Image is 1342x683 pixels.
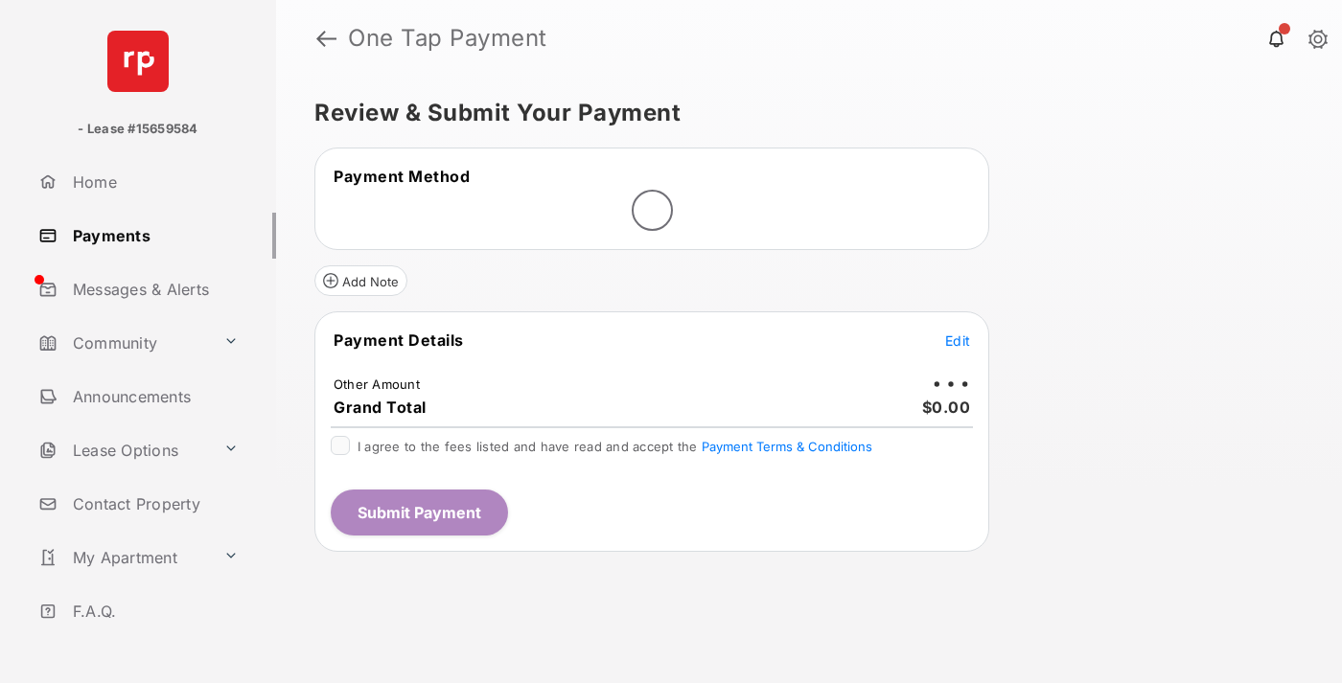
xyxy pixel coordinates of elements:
a: Messages & Alerts [31,266,276,312]
a: F.A.Q. [31,588,276,634]
h5: Review & Submit Your Payment [314,102,1288,125]
a: Home [31,159,276,205]
p: - Lease #15659584 [78,120,197,139]
a: My Apartment [31,535,216,581]
button: Add Note [314,265,407,296]
span: I agree to the fees listed and have read and accept the [358,439,872,454]
a: Payments [31,213,276,259]
a: Announcements [31,374,276,420]
a: Contact Property [31,481,276,527]
span: $0.00 [922,398,971,417]
button: Edit [945,330,970,350]
a: Lease Options [31,427,216,473]
button: Submit Payment [331,489,508,535]
strong: One Tap Payment [348,27,547,50]
button: I agree to the fees listed and have read and accept the [702,439,872,454]
span: Payment Details [334,330,464,350]
td: Other Amount [333,376,421,393]
img: svg+xml;base64,PHN2ZyB4bWxucz0iaHR0cDovL3d3dy53My5vcmcvMjAwMC9zdmciIHdpZHRoPSI2NCIgaGVpZ2h0PSI2NC... [107,31,169,92]
span: Edit [945,332,970,349]
span: Payment Method [334,167,470,186]
span: Grand Total [334,398,427,417]
a: Community [31,320,216,366]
